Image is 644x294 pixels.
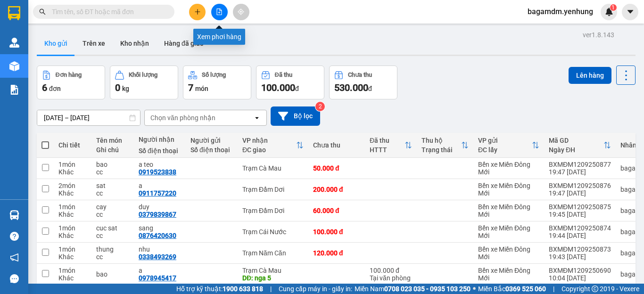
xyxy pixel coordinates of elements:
input: Tìm tên, số ĐT hoặc mã đơn [52,7,163,17]
div: 200.000 đ [313,186,360,193]
div: cc [96,189,129,197]
div: Khác [58,189,87,197]
div: Số điện thoại [190,146,233,154]
div: bao [96,270,129,278]
div: 19:47 [DATE] [549,168,611,176]
button: Chưa thu530.000đ [329,65,397,99]
div: Trạm Cà Mau [242,164,304,172]
input: Select a date range. [37,110,140,125]
div: Trạm Năm Căn [242,249,304,257]
span: notification [10,253,19,262]
span: 7 [188,82,193,93]
div: Đơn hàng [56,72,82,78]
div: cay [96,203,129,211]
span: | [270,284,272,294]
img: warehouse-icon [9,38,19,48]
svg: open [253,114,261,122]
div: BXMĐM1209250690 [549,267,611,274]
span: Cung cấp máy in - giấy in: [279,284,352,294]
th: Toggle SortBy [473,133,544,158]
div: Bến xe Miền Đông Mới [478,203,539,218]
img: solution-icon [9,85,19,95]
strong: 1900 633 818 [223,285,263,293]
span: search [39,8,46,15]
div: Khối lượng [129,72,157,78]
sup: 1 [610,4,617,11]
button: Kho gửi [37,32,75,55]
span: ⚪️ [473,287,476,291]
div: 0919523838 [139,168,176,176]
div: Đã thu [275,72,292,78]
div: Bến xe Miền Đông Mới [478,224,539,239]
span: caret-down [626,8,635,16]
div: Khác [58,274,87,282]
div: Bến xe Miền Đông Mới [478,182,539,197]
img: logo-vxr [8,6,20,20]
div: cc [96,253,129,261]
sup: 2 [315,102,325,111]
button: Số lượng7món [183,65,251,99]
div: Chưa thu [313,141,360,149]
div: 0978945417 [139,274,176,282]
div: 0338493269 [139,253,176,261]
div: 0876420630 [139,232,176,239]
th: Toggle SortBy [544,133,616,158]
div: cc [96,168,129,176]
span: bagamdm.yenhung [520,6,601,17]
strong: 0369 525 060 [505,285,546,293]
div: BXMĐM1209250877 [549,161,611,168]
button: caret-down [622,4,638,20]
div: Số lượng [202,72,226,78]
div: VP gửi [478,137,532,144]
div: Tại văn phòng [370,274,412,282]
span: món [195,85,208,92]
div: 19:44 [DATE] [549,232,611,239]
span: 1 [611,4,615,11]
div: Người gửi [190,137,233,144]
div: Trạm Cà Mau [242,267,304,274]
div: HTTT [370,146,405,154]
div: Thu hộ [421,137,461,144]
div: ĐC giao [242,146,296,154]
div: duy [139,203,181,211]
span: Hỗ trợ kỹ thuật: [176,284,263,294]
div: Tên món [96,137,129,144]
div: BXMĐM1209250873 [549,245,611,253]
button: plus [189,4,206,20]
button: Trên xe [75,32,113,55]
div: BXMĐM1209250874 [549,224,611,232]
div: Khác [58,168,87,176]
span: đơn [49,85,61,92]
div: sat [96,182,129,189]
div: bao [96,161,129,168]
div: Khác [58,232,87,239]
div: a teo [139,161,181,168]
button: Lên hàng [569,67,611,84]
button: Đơn hàng6đơn [37,65,105,99]
div: Đã thu [370,137,405,144]
span: 530.000 [334,82,368,93]
div: 1 món [58,267,87,274]
button: aim [233,4,249,20]
div: 1 món [58,161,87,168]
button: Bộ lọc [271,106,320,126]
div: Mã GD [549,137,603,144]
div: Bến xe Miền Đông Mới [478,267,539,282]
div: Chi tiết [58,141,87,149]
div: sang [139,224,181,232]
div: Chọn văn phòng nhận [150,113,215,122]
div: 19:47 [DATE] [549,189,611,197]
span: message [10,274,19,283]
span: Miền Bắc [478,284,546,294]
th: Toggle SortBy [417,133,473,158]
div: Chưa thu [348,72,372,78]
div: 0379839867 [139,211,176,218]
strong: 0708 023 035 - 0935 103 250 [384,285,471,293]
div: Số điện thoại [139,147,181,155]
span: Miền Nam [355,284,471,294]
div: a [139,182,181,189]
th: Toggle SortBy [238,133,308,158]
div: Ngày ĐH [549,146,603,154]
div: Khác [58,253,87,261]
span: đ [295,85,299,92]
